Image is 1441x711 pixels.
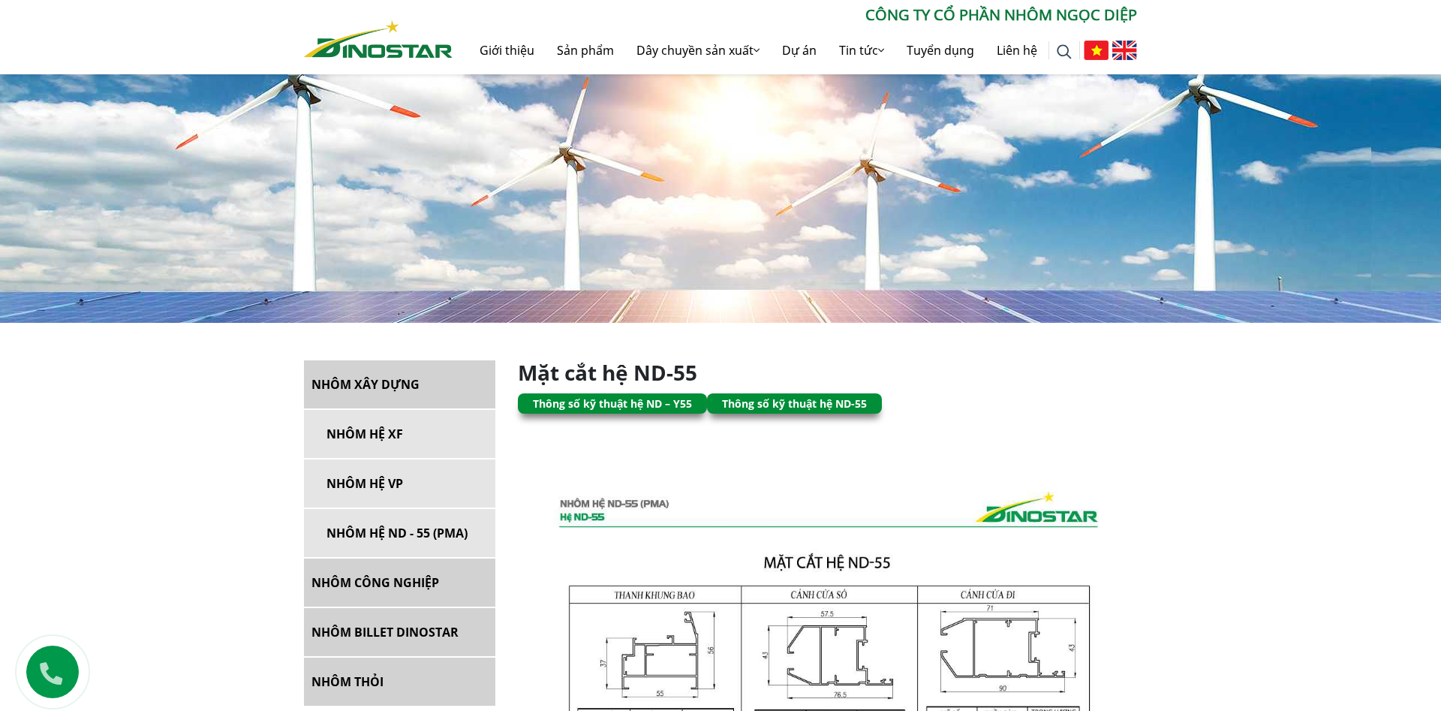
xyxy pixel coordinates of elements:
[518,358,697,387] a: Mặt cắt hệ ND-55
[304,509,495,557] a: NHÔM HỆ ND - 55 (PMA)
[771,26,828,74] a: Dự án
[304,410,495,458] a: Nhôm Hệ XF
[985,26,1048,74] a: Liên hệ
[304,608,495,656] a: NHÔM BILLET DINOSTAR
[1112,41,1137,60] img: English
[304,459,495,508] a: Nhôm Hệ VP
[1084,41,1109,60] img: Tiếng Việt
[722,396,867,411] a: Thông số kỹ thuật hệ ND-55
[625,26,771,74] a: Dây chuyền sản xuất
[304,360,495,408] a: Nhôm xây dựng
[1057,44,1072,59] img: search
[533,396,692,411] a: Thông số kỹ thuật hệ ND – Y55
[453,4,1137,26] p: CÔNG TY CỔ PHẦN NHÔM NGỌC DIỆP
[828,26,895,74] a: Tin tức
[895,26,985,74] a: Tuyển dụng
[546,26,625,74] a: Sản phẩm
[304,20,453,58] img: Nhôm Dinostar
[468,26,546,74] a: Giới thiệu
[304,559,495,607] a: NHÔM CÔNG NGHIỆP
[304,658,495,706] a: NHÔM THỎI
